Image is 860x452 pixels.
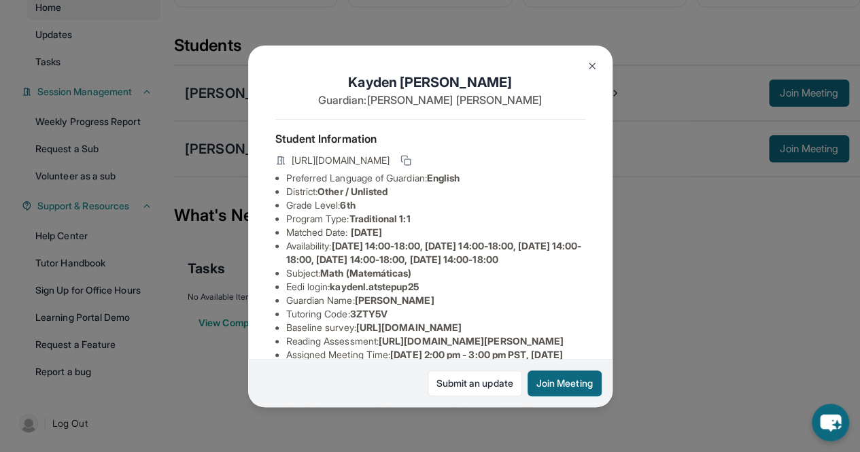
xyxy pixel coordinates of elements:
li: District: [286,185,585,198]
li: Eedi login : [286,280,585,294]
span: 3ZTY5V [350,308,388,319]
button: Copy link [398,152,414,169]
span: [PERSON_NAME] [355,294,434,306]
span: [URL][DOMAIN_NAME] [356,321,462,333]
img: Close Icon [587,60,598,71]
p: Guardian: [PERSON_NAME] [PERSON_NAME] [275,92,585,108]
button: chat-button [812,404,849,441]
span: 6th [340,199,355,211]
li: Availability: [286,239,585,266]
span: [DATE] [351,226,382,238]
h1: Kayden [PERSON_NAME] [275,73,585,92]
li: Reading Assessment : [286,334,585,348]
span: [DATE] 2:00 pm - 3:00 pm PST, [DATE] 2:00 pm - 3:00 pm PST [286,349,563,374]
li: Guardian Name : [286,294,585,307]
span: [URL][DOMAIN_NAME][PERSON_NAME] [379,335,564,347]
span: Other / Unlisted [317,186,388,197]
li: Baseline survey : [286,321,585,334]
li: Preferred Language of Guardian: [286,171,585,185]
li: Matched Date: [286,226,585,239]
span: kaydenl.atstepup25 [330,281,418,292]
li: Subject : [286,266,585,280]
li: Assigned Meeting Time : [286,348,585,375]
li: Program Type: [286,212,585,226]
h4: Student Information [275,131,585,147]
a: Submit an update [428,370,522,396]
button: Join Meeting [528,370,602,396]
li: Grade Level: [286,198,585,212]
li: Tutoring Code : [286,307,585,321]
span: [URL][DOMAIN_NAME] [292,154,390,167]
span: English [427,172,460,184]
span: Math (Matemáticas) [320,267,411,279]
span: Traditional 1:1 [349,213,410,224]
span: [DATE] 14:00-18:00, [DATE] 14:00-18:00, [DATE] 14:00-18:00, [DATE] 14:00-18:00, [DATE] 14:00-18:00 [286,240,582,265]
